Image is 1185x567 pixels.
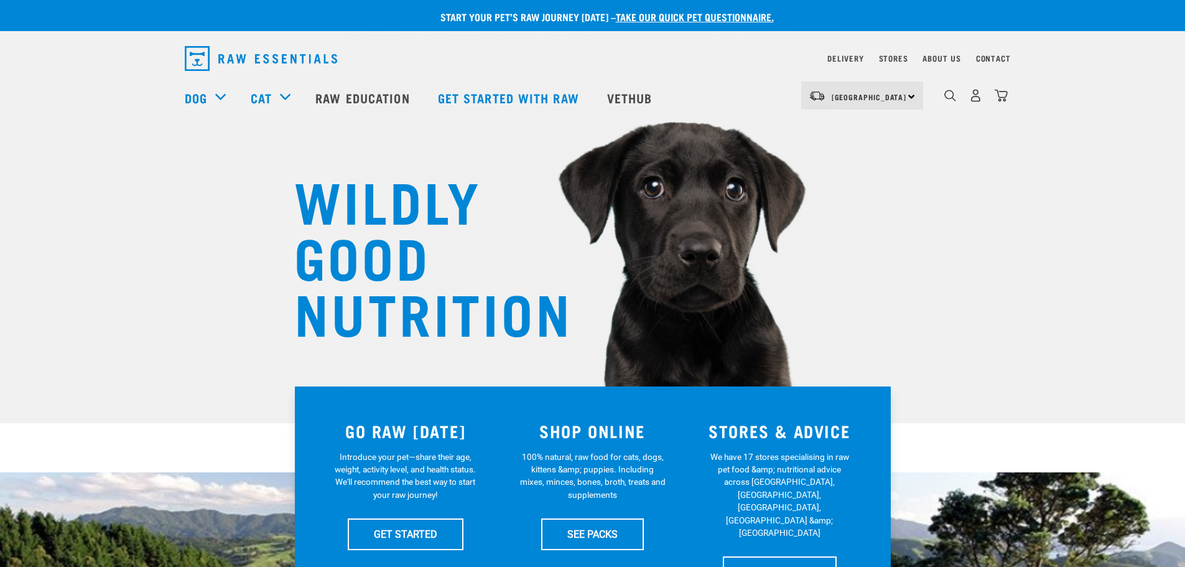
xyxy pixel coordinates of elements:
[506,421,679,441] h3: SHOP ONLINE
[879,56,908,60] a: Stores
[541,518,644,550] a: SEE PACKS
[519,451,666,502] p: 100% natural, raw food for cats, dogs, kittens &amp; puppies. Including mixes, minces, bones, bro...
[175,41,1011,76] nav: dropdown navigation
[332,451,478,502] p: Introduce your pet—share their age, weight, activity level, and health status. We'll recommend th...
[185,88,207,107] a: Dog
[976,56,1011,60] a: Contact
[922,56,960,60] a: About Us
[616,14,774,19] a: take our quick pet questionnaire.
[995,89,1008,102] img: home-icon@2x.png
[320,421,492,441] h3: GO RAW [DATE]
[294,171,543,339] h1: WILDLY GOOD NUTRITION
[303,73,425,123] a: Raw Education
[809,90,825,101] img: van-moving.png
[944,90,956,101] img: home-icon-1@2x.png
[694,421,866,441] h3: STORES & ADVICE
[185,46,337,71] img: Raw Essentials Logo
[832,95,907,99] span: [GEOGRAPHIC_DATA]
[348,518,463,550] a: GET STARTED
[425,73,595,123] a: Get started with Raw
[595,73,668,123] a: Vethub
[707,451,853,540] p: We have 17 stores specialising in raw pet food &amp; nutritional advice across [GEOGRAPHIC_DATA],...
[827,56,863,60] a: Delivery
[969,89,982,102] img: user.png
[251,88,272,107] a: Cat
